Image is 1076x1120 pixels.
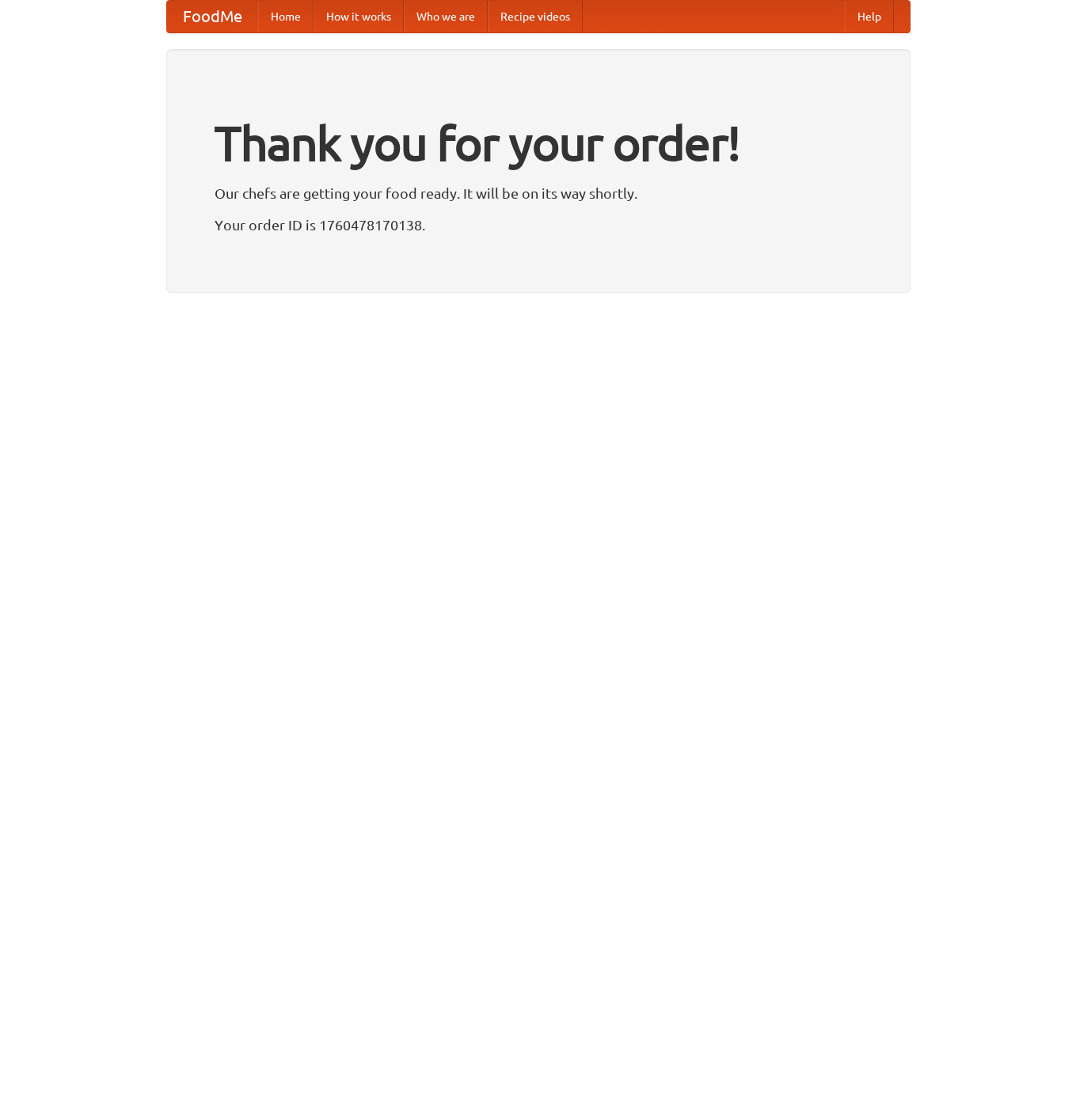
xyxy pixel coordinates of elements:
a: Recipe videos [488,1,583,32]
h1: Thank you for your order! [215,105,862,181]
a: Home [258,1,314,32]
p: Our chefs are getting your food ready. It will be on its way shortly. [215,181,862,205]
a: FoodMe [167,1,258,32]
a: How it works [314,1,404,32]
p: Your order ID is 1760478170138. [215,213,862,237]
a: Who we are [404,1,488,32]
a: Help [845,1,894,32]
